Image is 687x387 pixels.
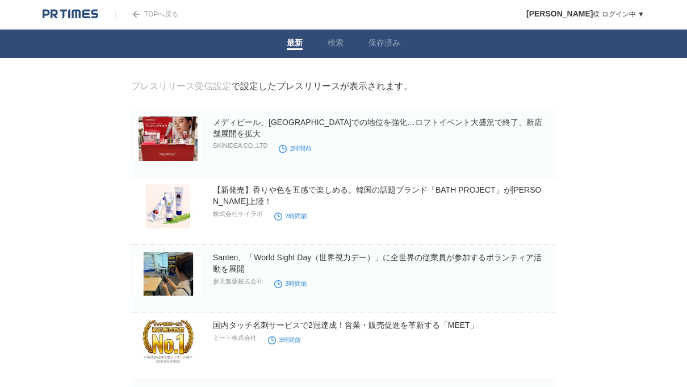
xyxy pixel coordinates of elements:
[133,11,140,18] img: arrow.png
[213,185,541,206] a: 【新発売】香りや色を五感で楽しめる。韓国の話題ブランド「BATH PROJECT」が[PERSON_NAME]上陸！
[274,213,307,219] time: 2時間前
[131,81,413,93] div: で設定したプレスリリースが表示されます。
[328,38,343,50] a: 検索
[135,184,202,228] img: 【新発売】香りや色を五感で楽しめる。韓国の話題ブランド「BATH PROJECT」が日本初上陸！
[287,38,303,50] a: 最新
[213,210,263,218] p: 株式会社ケイラボ
[213,253,542,273] a: Santen、「World Sight Day（世界視力デー）」に全世界の従業員が参加するボランティア活動を展開
[213,142,267,149] p: SKINIDEA CO.,LTD
[115,10,178,18] a: TOPへ戻る
[135,252,202,296] img: Santen、「World Sight Day（世界視力デー）」に全世界の従業員が参加するボランティア活動を展開
[213,334,257,342] p: ミート株式会社
[213,277,263,286] p: 参天製薬株式会社
[131,81,231,91] a: プレスリリース受信設定
[135,116,202,161] img: メディピール、日本市場での地位を強化…ロフトイベント大盛況で終了、新店舗展開を拡大
[368,38,400,50] a: 保存済み
[213,321,478,330] a: 国内タッチ名刺サービスで2冠達成！営業・販売促進を革新する「MEET」
[274,280,307,287] time: 3時間前
[268,336,301,343] time: 3時間前
[279,145,312,152] time: 2時間前
[135,319,202,364] img: 国内タッチ名刺サービスで2冠達成！営業・販売促進を革新する「MEET」
[526,10,644,18] a: [PERSON_NAME]様 ログイン中 ▼
[526,9,593,18] span: [PERSON_NAME]
[213,118,542,138] a: メディピール、[GEOGRAPHIC_DATA]での地位を強化…ロフトイベント大盛況で終了、新店舗展開を拡大
[43,9,98,20] img: logo.png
